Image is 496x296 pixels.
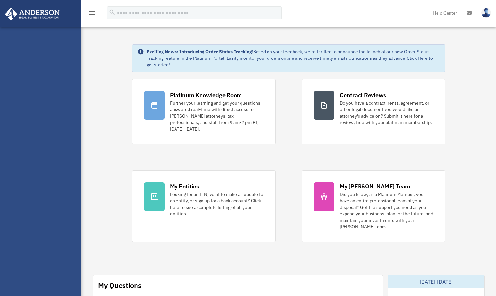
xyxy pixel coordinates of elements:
div: Do you have a contract, rental agreement, or other legal document you would like an attorney's ad... [340,100,433,126]
div: Further your learning and get your questions answered real-time with direct access to [PERSON_NAM... [170,100,264,132]
img: User Pic [481,8,491,18]
a: Platinum Knowledge Room Further your learning and get your questions answered real-time with dire... [132,79,276,144]
div: My [PERSON_NAME] Team [340,182,410,190]
a: Contract Reviews Do you have a contract, rental agreement, or other legal document you would like... [302,79,445,144]
div: [DATE]-[DATE] [388,275,485,288]
i: search [109,9,116,16]
img: Anderson Advisors Platinum Portal [3,8,62,20]
strong: Exciting News: Introducing Order Status Tracking! [147,49,253,55]
a: My [PERSON_NAME] Team Did you know, as a Platinum Member, you have an entire professional team at... [302,170,445,242]
div: Did you know, as a Platinum Member, you have an entire professional team at your disposal? Get th... [340,191,433,230]
div: My Entities [170,182,199,190]
a: My Entities Looking for an EIN, want to make an update to an entity, or sign up for a bank accoun... [132,170,276,242]
i: menu [88,9,96,17]
div: Platinum Knowledge Room [170,91,242,99]
div: Based on your feedback, we're thrilled to announce the launch of our new Order Status Tracking fe... [147,48,440,68]
div: Contract Reviews [340,91,386,99]
a: menu [88,11,96,17]
a: Click Here to get started! [147,55,433,68]
div: Looking for an EIN, want to make an update to an entity, or sign up for a bank account? Click her... [170,191,264,217]
div: My Questions [98,280,142,290]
